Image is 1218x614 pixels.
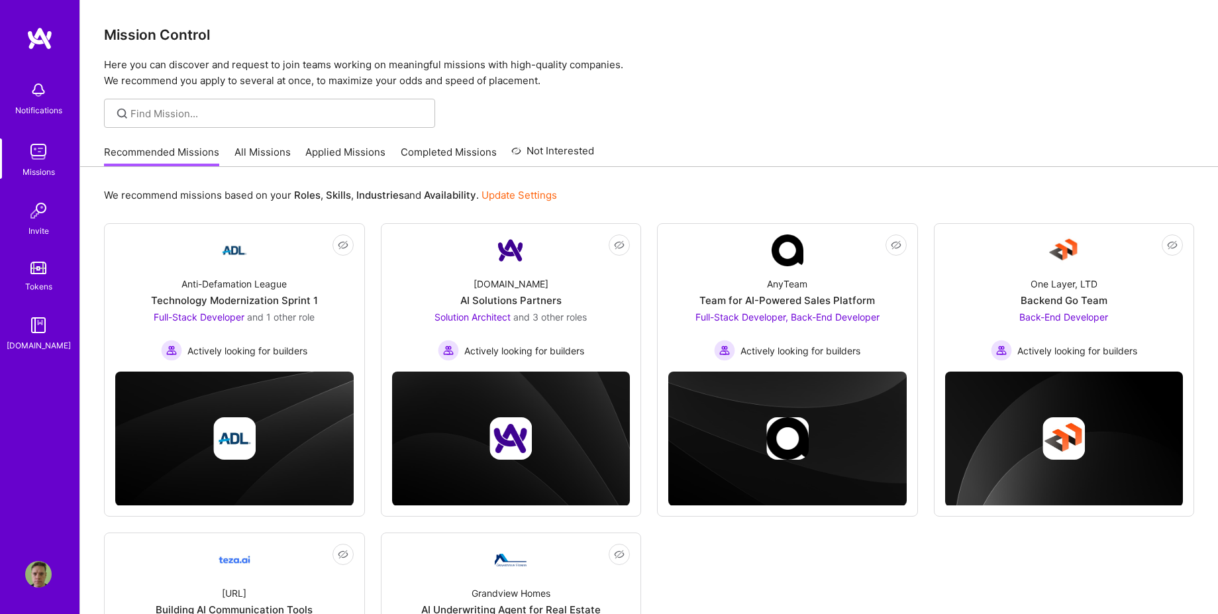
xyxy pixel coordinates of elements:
img: Company Logo [495,234,527,266]
b: Skills [326,189,351,201]
img: Actively looking for builders [714,340,735,361]
img: teamwork [25,138,52,165]
img: Company Logo [219,544,250,576]
div: AnyTeam [767,277,807,291]
i: icon SearchGrey [115,106,130,121]
b: Availability [424,189,476,201]
span: Back-End Developer [1019,311,1108,323]
i: icon EyeClosed [1167,240,1178,250]
div: Tokens [25,280,52,293]
img: Actively looking for builders [991,340,1012,361]
img: User Avatar [25,561,52,588]
img: Company logo [766,417,809,460]
b: Roles [294,189,321,201]
div: Technology Modernization Sprint 1 [151,293,318,307]
img: Company logo [213,417,256,460]
input: Find Mission... [130,107,425,121]
div: Grandview Homes [472,586,550,600]
div: Team for AI-Powered Sales Platform [699,293,875,307]
span: Full-Stack Developer [154,311,244,323]
div: Backend Go Team [1021,293,1107,307]
span: Full-Stack Developer, Back-End Developer [695,311,880,323]
div: AI Solutions Partners [460,293,562,307]
img: cover [668,372,907,506]
a: All Missions [234,145,291,167]
img: Company Logo [219,234,250,266]
i: icon EyeClosed [338,549,348,560]
div: [URL] [222,586,246,600]
i: icon EyeClosed [891,240,901,250]
img: Company Logo [495,554,527,566]
div: One Layer, LTD [1031,277,1097,291]
img: Company Logo [1048,234,1080,266]
span: Actively looking for builders [740,344,860,358]
a: Completed Missions [401,145,497,167]
div: [DOMAIN_NAME] [7,338,71,352]
a: Not Interested [511,143,594,167]
span: Actively looking for builders [1017,344,1137,358]
img: Actively looking for builders [438,340,459,361]
img: cover [945,372,1184,507]
div: Notifications [15,103,62,117]
img: Company Logo [772,234,803,266]
b: Industries [356,189,404,201]
img: bell [25,77,52,103]
img: guide book [25,312,52,338]
p: Here you can discover and request to join teams working on meaningful missions with high-quality ... [104,57,1194,89]
img: Company logo [489,417,532,460]
img: logo [26,26,53,50]
img: Company logo [1042,417,1085,460]
span: Solution Architect [434,311,511,323]
div: Missions [23,165,55,179]
i: icon EyeClosed [338,240,348,250]
div: Invite [28,224,49,238]
p: We recommend missions based on your , , and . [104,188,557,202]
span: Actively looking for builders [464,344,584,358]
a: Applied Missions [305,145,385,167]
h3: Mission Control [104,26,1194,43]
img: tokens [30,262,46,274]
span: Actively looking for builders [187,344,307,358]
a: Update Settings [482,189,557,201]
img: Invite [25,197,52,224]
img: cover [392,372,631,506]
span: and 1 other role [247,311,315,323]
div: [DOMAIN_NAME] [474,277,548,291]
i: icon EyeClosed [614,240,625,250]
span: and 3 other roles [513,311,587,323]
div: Anti-Defamation League [181,277,287,291]
a: Recommended Missions [104,145,219,167]
img: Actively looking for builders [161,340,182,361]
i: icon EyeClosed [614,549,625,560]
img: cover [115,372,354,506]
